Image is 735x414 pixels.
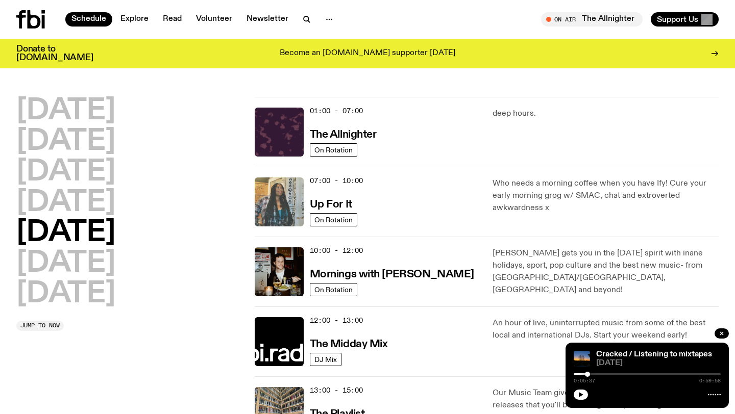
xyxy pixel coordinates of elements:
[310,106,363,116] span: 01:00 - 07:00
[310,130,377,140] h3: The Allnighter
[20,323,60,328] span: Jump to now
[493,247,719,296] p: [PERSON_NAME] gets you in the [DATE] spirit with inane holidays, sport, pop culture and the best ...
[310,283,357,296] a: On Rotation
[16,280,115,308] button: [DATE]
[16,189,115,217] button: [DATE]
[651,12,719,27] button: Support Us
[493,317,719,342] p: An hour of live, uninterrupted music from some of the best local and international DJs. Start you...
[16,249,115,278] button: [DATE]
[310,176,363,186] span: 07:00 - 10:00
[255,177,304,226] img: Ify - a Brown Skin girl with black braided twists, looking up to the side with her tongue stickin...
[310,246,363,255] span: 10:00 - 12:00
[240,12,295,27] a: Newsletter
[314,355,337,363] span: DJ Mix
[310,197,352,210] a: Up For It
[657,15,698,24] span: Support Us
[16,158,115,187] button: [DATE]
[310,127,377,140] a: The Allnighter
[310,143,357,157] a: On Rotation
[310,199,352,210] h3: Up For It
[493,108,719,120] p: deep hours.
[16,321,64,331] button: Jump to now
[16,127,115,156] button: [DATE]
[314,146,353,153] span: On Rotation
[310,213,357,226] a: On Rotation
[16,45,93,62] h3: Donate to [DOMAIN_NAME]
[493,177,719,214] p: Who needs a morning coffee when you have Ify! Cure your early morning grog w/ SMAC, chat and extr...
[157,12,188,27] a: Read
[310,385,363,395] span: 13:00 - 15:00
[310,269,474,280] h3: Mornings with [PERSON_NAME]
[310,339,388,350] h3: The Midday Mix
[596,350,712,358] a: Cracked / Listening to mixtapes
[190,12,238,27] a: Volunteer
[314,286,353,293] span: On Rotation
[574,378,595,383] span: 0:05:37
[541,12,643,27] button: On AirThe Allnighter
[310,267,474,280] a: Mornings with [PERSON_NAME]
[310,337,388,350] a: The Midday Mix
[65,12,112,27] a: Schedule
[310,353,341,366] a: DJ Mix
[16,219,115,247] button: [DATE]
[280,49,455,58] p: Become an [DOMAIN_NAME] supporter [DATE]
[699,378,721,383] span: 0:59:58
[114,12,155,27] a: Explore
[596,359,721,367] span: [DATE]
[255,247,304,296] img: Sam blankly stares at the camera, brightly lit by a camera flash wearing a hat collared shirt and...
[314,216,353,223] span: On Rotation
[310,316,363,325] span: 12:00 - 13:00
[16,97,115,125] button: [DATE]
